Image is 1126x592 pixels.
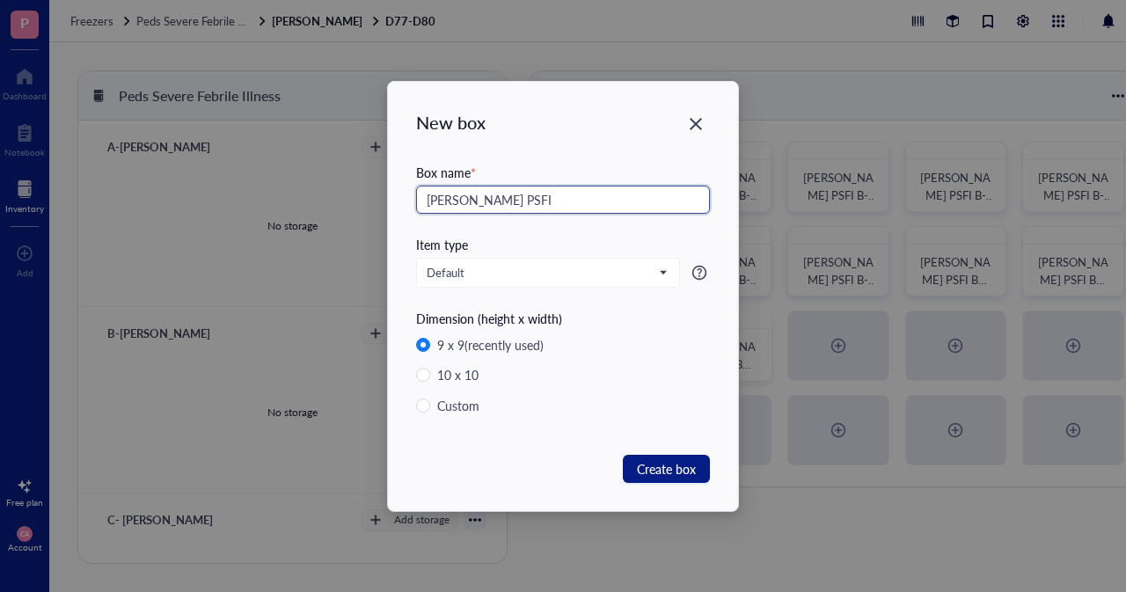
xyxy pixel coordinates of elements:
div: Custom [437,396,479,415]
div: Dimension (height x width) [416,309,710,328]
span: Default [427,265,666,281]
div: Item type [416,235,710,254]
div: 10 x 10 [437,365,479,384]
input: e.g. DNA protein [416,186,710,214]
button: Create box [623,455,710,483]
span: Close [682,113,710,135]
button: Close [682,110,710,138]
span: Create box [637,459,696,479]
div: Box name [416,163,710,182]
div: New box [416,110,710,135]
div: 9 x 9 (recently used) [437,335,544,354]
